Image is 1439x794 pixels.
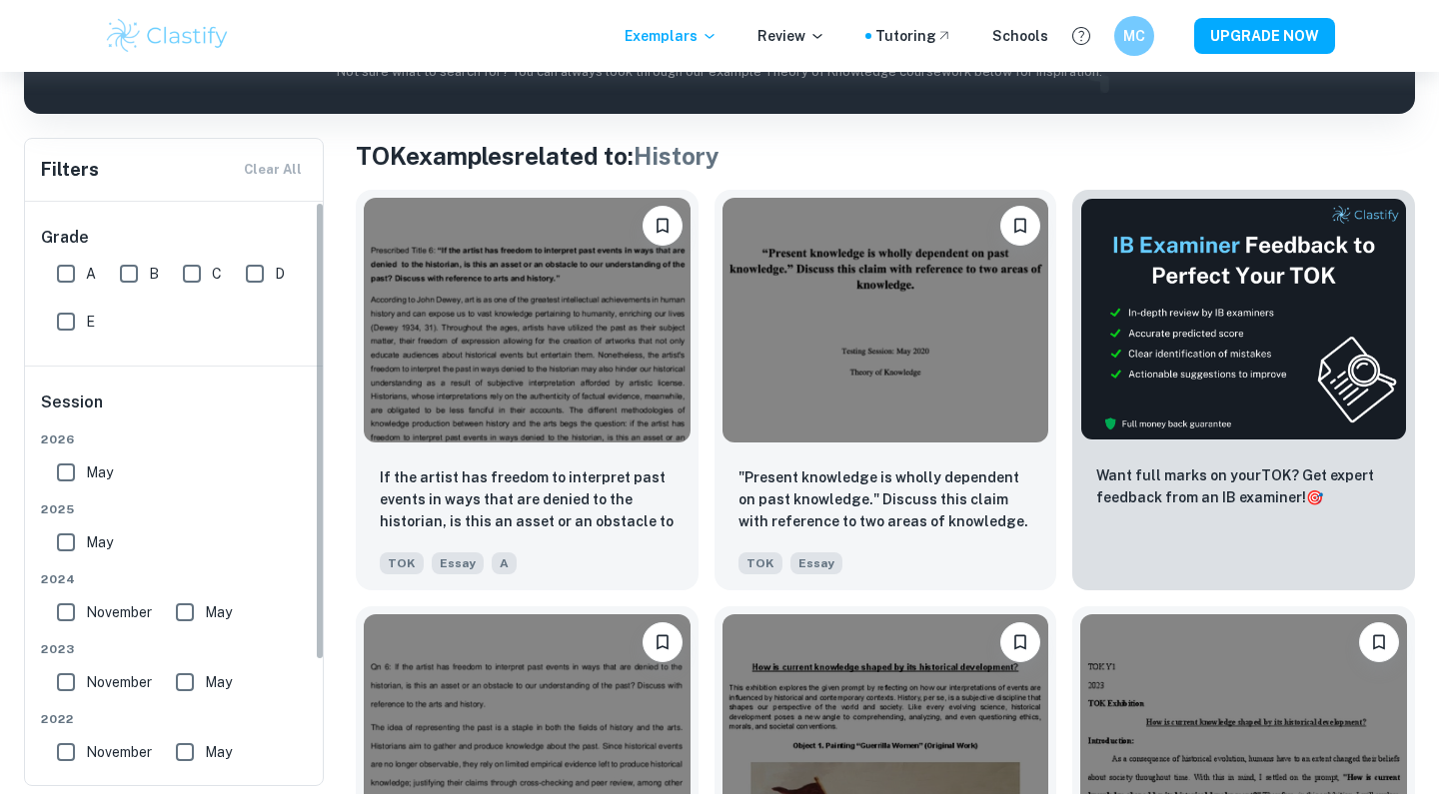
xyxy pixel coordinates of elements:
h6: Session [41,391,309,430]
button: UPGRADE NOW [1194,18,1335,54]
img: Clastify logo [104,16,231,56]
h1: TOK examples related to: [356,138,1415,174]
img: TOK Essay example thumbnail: "Present knowledge is wholly dependent o [722,198,1049,442]
a: Tutoring [875,25,952,47]
span: Essay [790,552,842,574]
a: Schools [992,25,1048,47]
p: If the artist has freedom to interpret past events in ways that are denied to the historian, is t... [380,466,675,534]
h6: Grade [41,226,309,250]
button: MC [1114,16,1154,56]
span: TOK [380,552,424,574]
span: May [86,531,113,553]
img: Thumbnail [1080,198,1407,440]
span: 2022 [41,710,309,728]
span: 🎯 [1306,489,1323,505]
a: ThumbnailWant full marks on yourTOK? Get expert feedback from an IB examiner! [1072,190,1415,590]
button: Bookmark [1000,206,1040,246]
span: C [212,263,222,285]
span: D [275,263,285,285]
span: November [86,671,152,693]
p: Want full marks on your TOK ? Get expert feedback from an IB examiner! [1096,464,1391,508]
p: Review [757,25,825,47]
span: November [86,601,152,623]
span: 2025 [41,500,309,518]
h6: Filters [41,156,99,184]
span: May [205,601,232,623]
a: Bookmark"Present knowledge is wholly dependent on past knowledge." Discuss this claim with refere... [715,190,1057,590]
span: History [634,142,719,170]
button: Bookmark [1000,622,1040,662]
p: "Present knowledge is wholly dependent on past knowledge." Discuss this claim with reference to t... [738,466,1033,532]
span: May [205,671,232,693]
span: Essay [432,552,484,574]
img: TOK Essay example thumbnail: If the artist has freedom to interpret p [364,198,691,442]
h6: MC [1123,25,1146,47]
p: Exemplars [625,25,718,47]
span: May [205,741,232,763]
button: Bookmark [643,622,683,662]
p: Not sure what to search for? You can always look through our example Theory of Knowledge coursewo... [40,62,1399,82]
span: A [492,552,517,574]
span: 2023 [41,640,309,658]
button: Help and Feedback [1064,19,1098,53]
button: Bookmark [643,206,683,246]
span: November [86,741,152,763]
span: 2024 [41,570,309,588]
span: B [149,263,159,285]
span: A [86,263,96,285]
span: TOK [738,552,782,574]
span: May [86,461,113,483]
button: Bookmark [1359,622,1399,662]
span: 2026 [41,430,309,448]
span: E [86,311,95,333]
a: BookmarkIf the artist has freedom to interpret past events in ways that are denied to the histori... [356,190,699,590]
